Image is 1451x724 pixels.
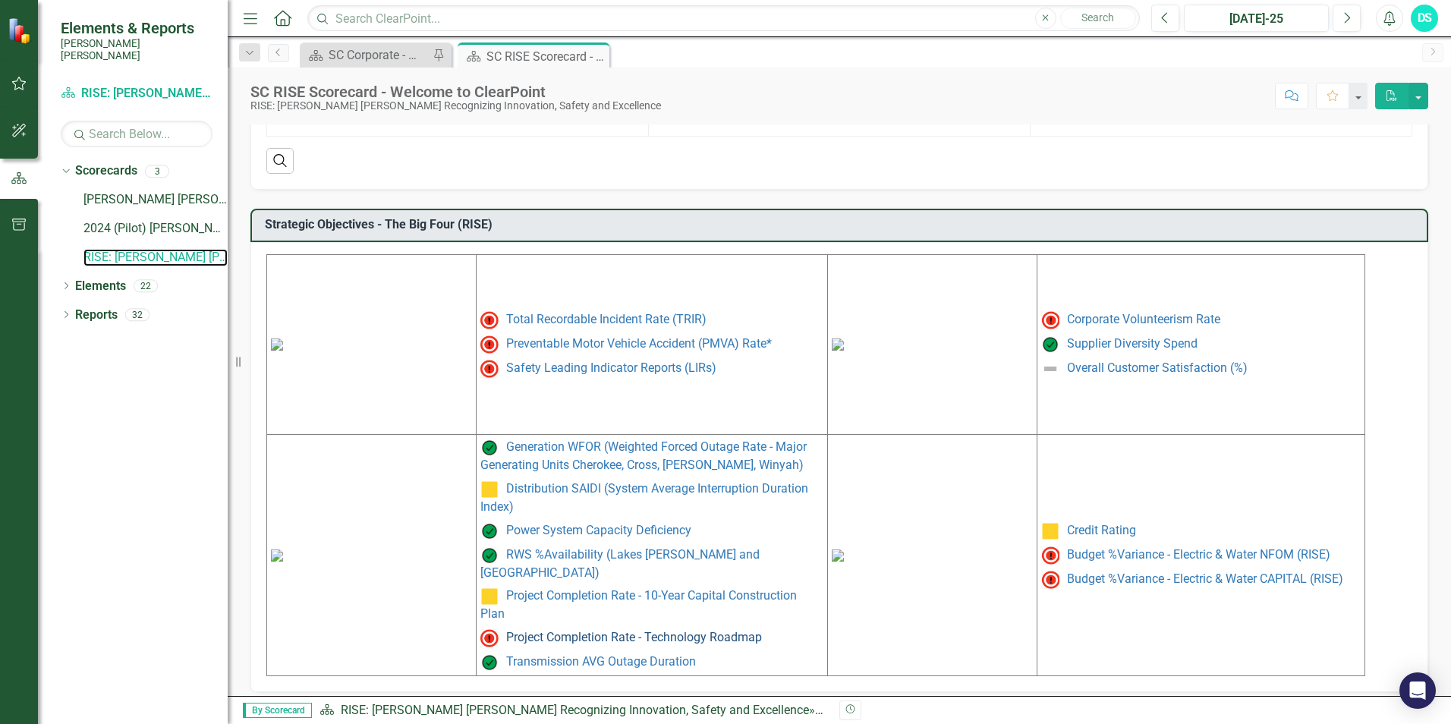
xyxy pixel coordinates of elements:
button: DS [1411,5,1438,32]
img: Not Meeting Target [480,360,499,378]
div: SC Corporate - Welcome to ClearPoint [329,46,429,65]
a: RISE: [PERSON_NAME] [PERSON_NAME] Recognizing Innovation, Safety and Excellence [83,249,228,266]
img: On Target [480,653,499,672]
a: Credit Rating [1067,523,1136,537]
h3: Strategic Objectives - The Big Four (RISE) [265,218,1419,231]
input: Search Below... [61,121,212,147]
a: [PERSON_NAME] [PERSON_NAME] CORPORATE Balanced Scorecard [83,191,228,209]
a: Elements [75,278,126,295]
a: Scorecards [75,162,137,180]
div: SC RISE Scorecard - Welcome to ClearPoint [486,47,606,66]
img: Above MAX Target [480,311,499,329]
img: Not Defined [1041,360,1059,378]
img: Caution [1041,522,1059,540]
span: Search [1081,11,1114,24]
img: On Target [480,546,499,565]
a: Project Completion Rate - Technology Roadmap [506,630,762,644]
img: Above MAX Target [1041,546,1059,565]
div: [DATE]-25 [1189,10,1324,28]
div: 3 [145,165,169,178]
div: 32 [125,308,150,321]
a: Total Recordable Incident Rate (TRIR) [506,312,707,326]
a: Budget %Variance - Electric & Water NFOM (RISE) [1067,547,1330,562]
img: On Target [1041,335,1059,354]
img: Caution [480,480,499,499]
img: mceclip4%20v2.png [832,338,844,351]
img: On Target [480,439,499,457]
span: By Scorecard [243,703,312,718]
a: Project Completion Rate - 10-Year Capital Construction Plan [480,589,797,622]
button: Search [1060,8,1136,29]
img: Caution [480,587,499,606]
a: Supplier Diversity Spend [1067,336,1198,351]
div: Open Intercom Messenger [1399,672,1436,709]
a: RISE: [PERSON_NAME] [PERSON_NAME] Recognizing Innovation, Safety and Excellence [341,703,809,717]
div: 22 [134,279,158,292]
span: Elements & Reports [61,19,212,37]
img: mceclip2%20v4.png [271,549,283,562]
img: Below MIN Target [1041,311,1059,329]
img: ClearPoint Strategy [8,17,34,44]
a: Generation WFOR (Weighted Forced Outage Rate - Major Generating Units Cherokee, Cross, [PERSON_NA... [480,439,807,472]
a: Preventable Motor Vehicle Accident (PMVA) Rate* [506,336,772,351]
img: Not Meeting Target [480,629,499,647]
a: 2024 (Pilot) [PERSON_NAME] [PERSON_NAME] Corporate Scorecard [83,220,228,238]
img: mceclip0%20v11.png [271,338,283,351]
a: Transmission AVG Outage Duration [506,654,696,669]
a: RWS %Availability (Lakes [PERSON_NAME] and [GEOGRAPHIC_DATA]) [480,547,760,580]
small: [PERSON_NAME] [PERSON_NAME] [61,37,212,62]
a: Distribution SAIDI (System Average Interruption Duration Index) [480,481,808,514]
a: Overall Customer Satisfaction (%) [1067,360,1248,375]
a: SC Corporate - Welcome to ClearPoint [304,46,429,65]
a: Corporate Volunteerism Rate [1067,312,1220,326]
a: Safety Leading Indicator Reports (LIRs) [506,360,716,375]
a: RISE: [PERSON_NAME] [PERSON_NAME] Recognizing Innovation, Safety and Excellence [61,85,212,102]
a: Power System Capacity Deficiency [506,523,691,537]
img: Below MIN Target [1041,571,1059,589]
img: mceclip3%20v4.png [832,549,844,562]
a: Reports [75,307,118,324]
div: » [319,702,828,719]
div: SC RISE Scorecard - Welcome to ClearPoint [250,83,661,100]
div: RISE: [PERSON_NAME] [PERSON_NAME] Recognizing Innovation, Safety and Excellence [250,100,661,112]
input: Search ClearPoint... [307,5,1140,32]
img: Not Meeting Target [480,335,499,354]
button: [DATE]-25 [1184,5,1329,32]
img: On Target [480,522,499,540]
a: Budget %Variance - Electric & Water CAPITAL (RISE) [1067,571,1343,586]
